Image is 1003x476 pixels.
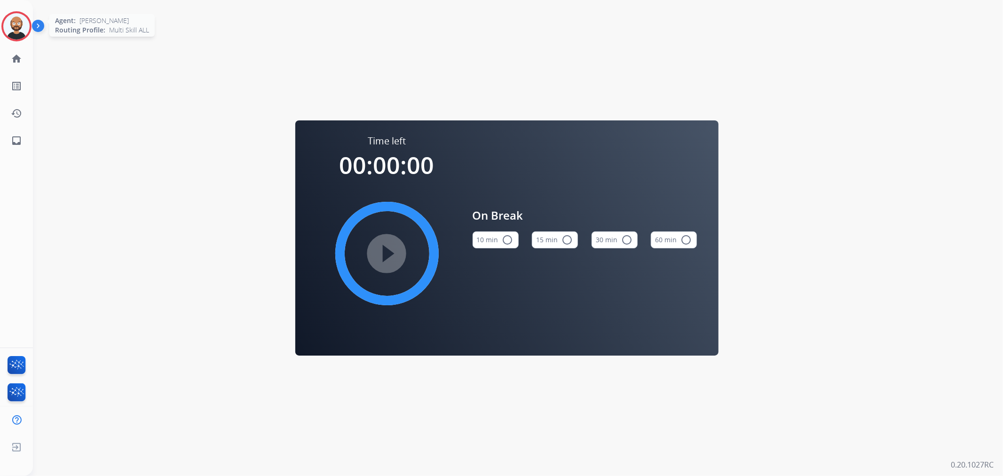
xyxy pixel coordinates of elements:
[3,13,30,40] img: avatar
[368,135,406,148] span: Time left
[79,16,129,25] span: [PERSON_NAME]
[11,53,22,64] mat-icon: home
[55,25,105,35] span: Routing Profile:
[11,108,22,119] mat-icon: history
[532,231,578,248] button: 15 min
[651,231,697,248] button: 60 min
[109,25,149,35] span: Multi Skill ALL
[11,80,22,92] mat-icon: list_alt
[621,234,632,246] mat-icon: radio_button_unchecked
[502,234,513,246] mat-icon: radio_button_unchecked
[561,234,573,246] mat-icon: radio_button_unchecked
[680,234,692,246] mat-icon: radio_button_unchecked
[55,16,76,25] span: Agent:
[592,231,638,248] button: 30 min
[11,135,22,146] mat-icon: inbox
[951,459,994,470] p: 0.20.1027RC
[473,207,697,224] span: On Break
[473,231,519,248] button: 10 min
[340,149,434,181] span: 00:00:00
